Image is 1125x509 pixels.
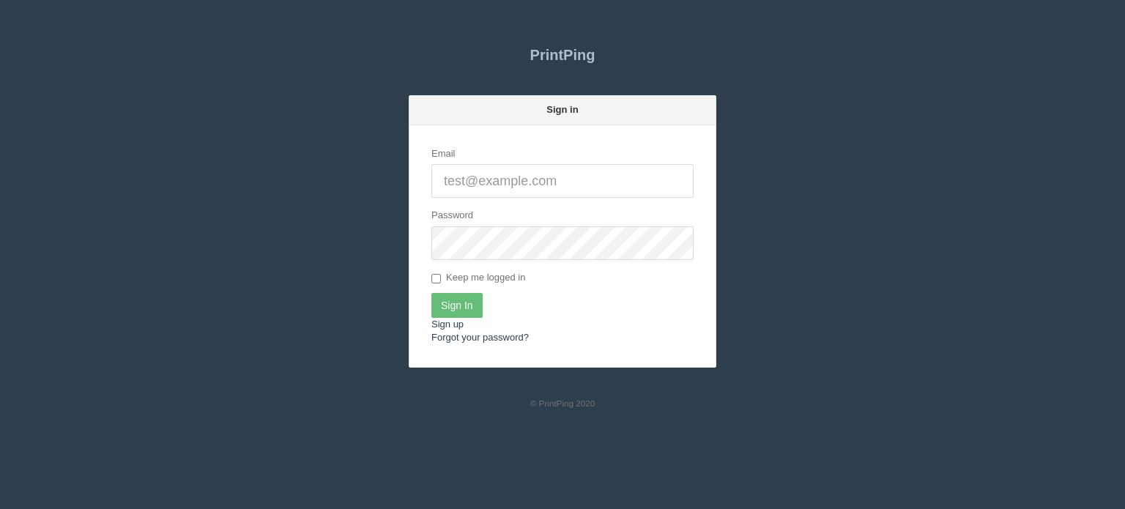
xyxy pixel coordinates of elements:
[431,271,525,286] label: Keep me logged in
[409,37,716,73] a: PrintPing
[431,209,473,223] label: Password
[431,274,441,283] input: Keep me logged in
[530,398,595,408] small: © PrintPing 2020
[431,293,483,318] input: Sign In
[431,147,456,161] label: Email
[546,104,578,115] strong: Sign in
[431,164,694,198] input: test@example.com
[431,332,529,343] a: Forgot your password?
[431,319,464,330] a: Sign up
